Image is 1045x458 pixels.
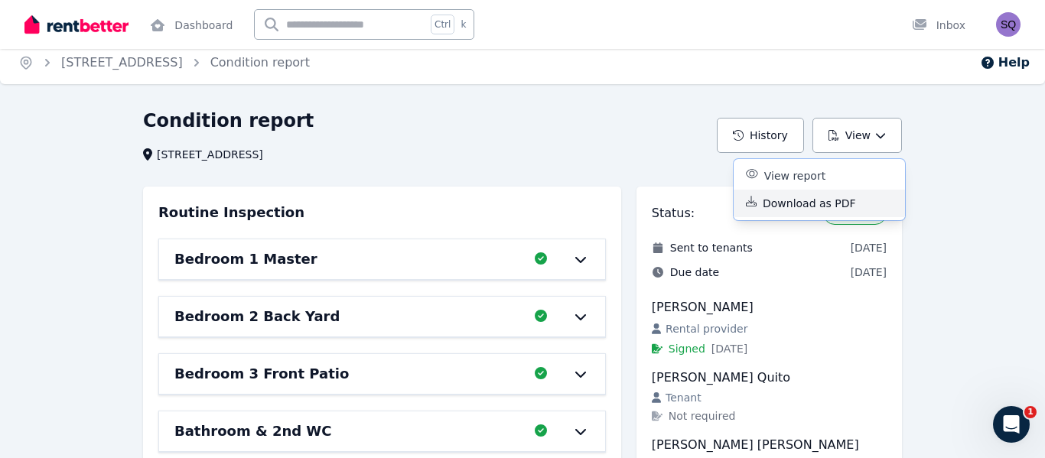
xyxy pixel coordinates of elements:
[1024,406,1037,418] span: 1
[666,390,702,405] span: Tenant
[24,13,129,36] img: RentBetter
[174,248,317,270] h6: Bedroom 1 Master
[912,18,965,33] div: Inbox
[143,109,314,133] h1: Condition report
[993,406,1030,443] iframe: Intercom live chat
[812,118,902,153] button: View
[851,265,887,280] span: [DATE]
[652,298,887,317] div: [PERSON_NAME]
[669,408,736,424] span: Not required
[158,202,304,223] h3: Routine Inspection
[174,363,349,385] h6: Bedroom 3 Front Patio
[461,18,466,31] span: k
[734,159,905,220] div: View
[851,240,887,255] span: [DATE]
[670,265,719,280] span: Due date
[996,12,1021,37] img: Sheridan Katherine Quito
[669,341,705,356] span: Signed
[666,321,747,336] span: Rental provider
[764,168,838,184] p: View report
[652,369,887,387] div: [PERSON_NAME] Quito
[157,147,263,162] span: [STREET_ADDRESS]
[210,55,310,70] a: Condition report
[717,118,804,153] button: History
[763,196,868,211] p: Download as PDF
[980,54,1030,72] button: Help
[711,341,747,356] span: [DATE]
[431,15,454,34] span: Ctrl
[174,421,331,442] h6: Bathroom & 2nd WC
[61,55,183,70] a: [STREET_ADDRESS]
[670,240,753,255] span: Sent to tenants
[652,436,887,454] div: [PERSON_NAME] [PERSON_NAME]
[652,204,695,223] h3: Status:
[174,306,340,327] h6: Bedroom 2 Back Yard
